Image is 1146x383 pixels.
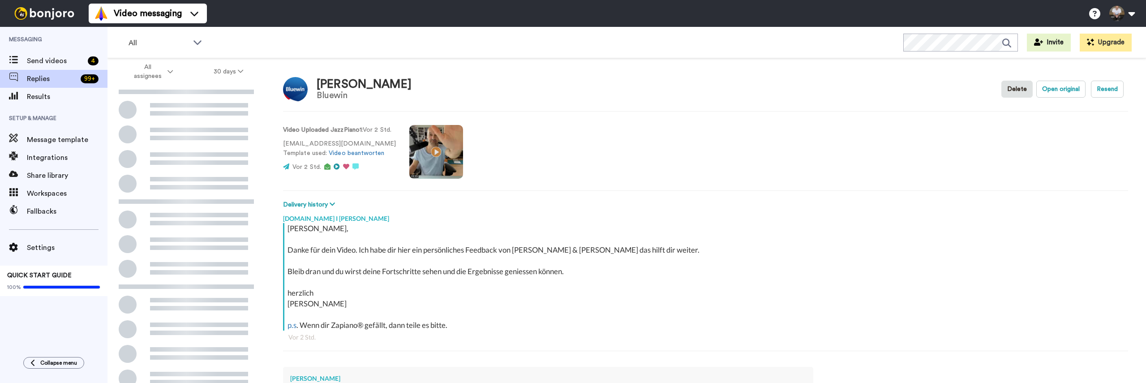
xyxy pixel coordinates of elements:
[288,333,1123,342] div: Vor 2 Std.
[1036,81,1086,98] button: Open original
[7,272,72,279] span: QUICK START GUIDE
[27,91,107,102] span: Results
[288,223,1126,331] div: [PERSON_NAME], Danke für dein Video. Ich habe dir hier ein persönliches Feedback von [PERSON_NAME...
[283,77,308,102] img: Image of Inge Six
[27,206,107,217] span: Fallbacks
[27,170,107,181] span: Share library
[114,7,182,20] span: Video messaging
[81,74,99,83] div: 99 +
[27,134,107,145] span: Message template
[1091,81,1124,98] button: Resend
[27,73,77,84] span: Replies
[1001,81,1033,98] button: Delete
[94,6,108,21] img: vm-color.svg
[283,127,362,133] strong: Video Uploaded JazzPiano1
[129,63,166,81] span: All assignees
[283,200,338,210] button: Delivery history
[283,210,1128,223] div: [DOMAIN_NAME] I [PERSON_NAME]
[27,56,84,66] span: Send videos
[290,374,806,383] div: [PERSON_NAME]
[317,90,412,100] div: Bluewin
[288,320,296,330] a: p.s
[317,78,412,91] div: [PERSON_NAME]
[1080,34,1132,52] button: Upgrade
[129,38,189,48] span: All
[292,164,321,170] span: Vor 2 Std.
[11,7,78,20] img: bj-logo-header-white.svg
[283,125,396,135] p: : Vor 2 Std.
[7,284,21,291] span: 100%
[283,139,396,158] p: [EMAIL_ADDRESS][DOMAIN_NAME] Template used:
[193,64,264,80] button: 30 days
[27,188,107,199] span: Workspaces
[27,242,107,253] span: Settings
[329,150,384,156] a: Video beantworten
[1027,34,1071,52] button: Invite
[40,359,77,366] span: Collapse menu
[23,357,84,369] button: Collapse menu
[27,152,107,163] span: Integrations
[88,56,99,65] div: 4
[109,59,193,84] button: All assignees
